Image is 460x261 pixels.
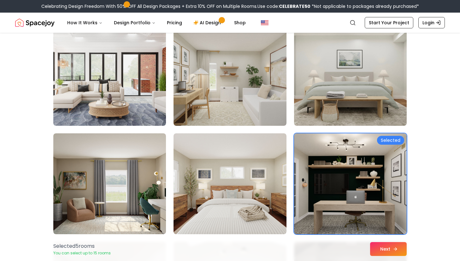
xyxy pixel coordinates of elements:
img: Room room-95 [174,133,286,234]
a: Pricing [162,16,187,29]
img: Room room-91 [53,25,166,126]
div: Selected [377,136,404,145]
button: Next [370,242,407,256]
nav: Main [62,16,251,29]
b: CELEBRATE50 [279,3,310,9]
p: You can select up to 15 rooms [53,251,111,256]
img: Room room-96 [294,133,407,234]
img: Spacejoy Logo [15,16,55,29]
img: Room room-94 [53,133,166,234]
button: Design Portfolio [109,16,161,29]
img: United States [261,19,268,26]
a: AI Design [188,16,228,29]
img: Room room-93 [294,25,407,126]
a: Login [418,17,445,28]
button: How It Works [62,16,108,29]
p: Selected 5 room s [53,242,111,250]
a: Shop [229,16,251,29]
img: Room room-92 [174,25,286,126]
span: *Not applicable to packages already purchased* [310,3,419,9]
span: Use code: [257,3,310,9]
div: Celebrating Design Freedom With 50% OFF All Design Packages + Extra 10% OFF on Multiple Rooms. [41,3,419,9]
a: Start Your Project [365,17,413,28]
a: Spacejoy [15,16,55,29]
nav: Global [15,13,445,33]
